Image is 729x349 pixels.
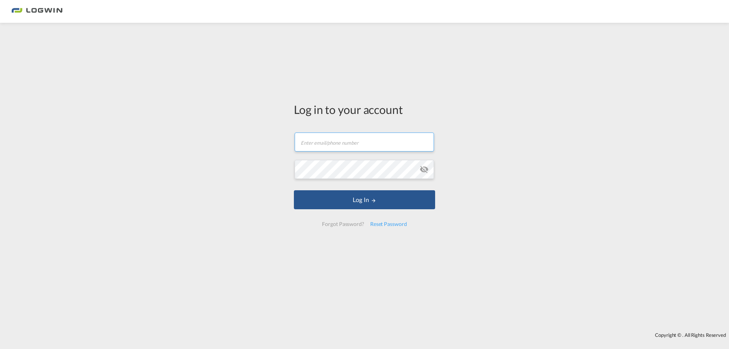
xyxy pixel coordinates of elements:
div: Log in to your account [294,101,435,117]
div: Forgot Password? [319,217,367,231]
md-icon: icon-eye-off [420,165,429,174]
input: Enter email/phone number [295,133,434,152]
img: bc73a0e0d8c111efacd525e4c8ad7d32.png [11,3,63,20]
button: LOGIN [294,190,435,209]
div: Reset Password [367,217,410,231]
